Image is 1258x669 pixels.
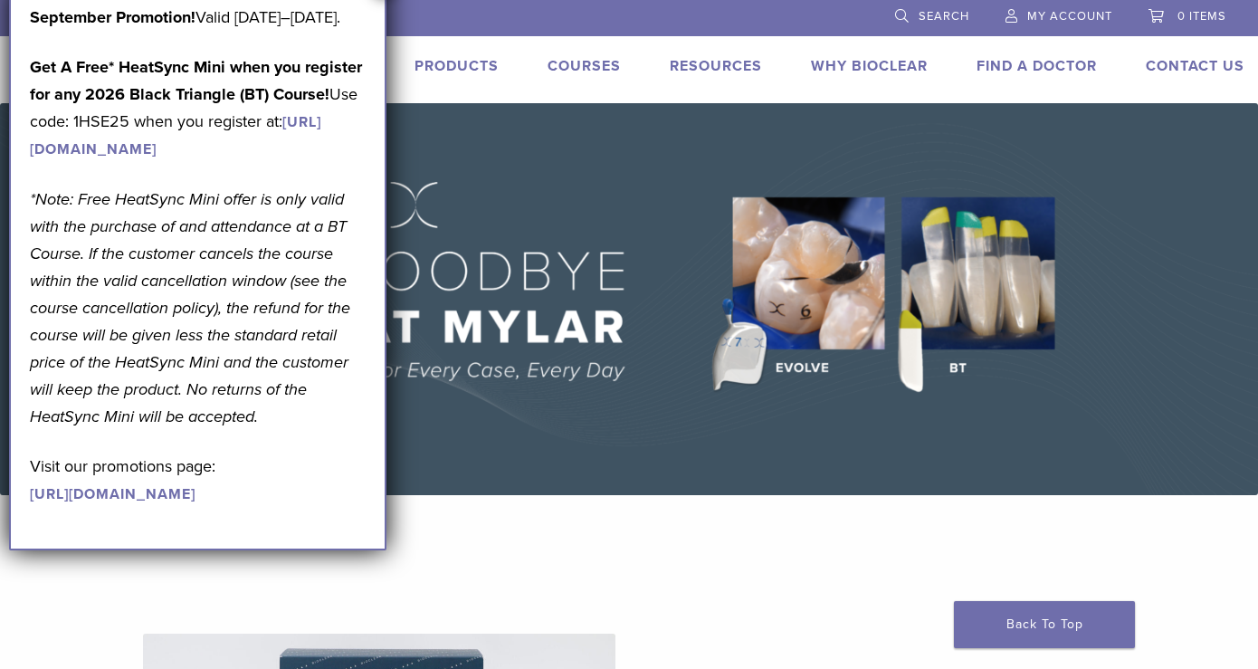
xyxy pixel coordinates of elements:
[977,57,1097,75] a: Find A Doctor
[1027,9,1112,24] span: My Account
[30,114,321,159] a: [URL][DOMAIN_NAME]
[30,54,366,163] p: Use code: 1HSE25 when you register at:
[954,601,1135,648] a: Back To Top
[30,7,195,27] b: September Promotion!
[30,58,362,105] strong: Get A Free* HeatSync Mini when you register for any 2026 Black Triangle (BT) Course!
[1177,9,1226,24] span: 0 items
[30,454,366,508] p: Visit our promotions page:
[670,57,762,75] a: Resources
[30,189,350,426] em: *Note: Free HeatSync Mini offer is only valid with the purchase of and attendance at a BT Course....
[30,4,366,31] p: Valid [DATE]–[DATE].
[919,9,969,24] span: Search
[30,486,195,504] a: [URL][DOMAIN_NAME]
[415,57,499,75] a: Products
[811,57,928,75] a: Why Bioclear
[548,57,621,75] a: Courses
[1146,57,1244,75] a: Contact Us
